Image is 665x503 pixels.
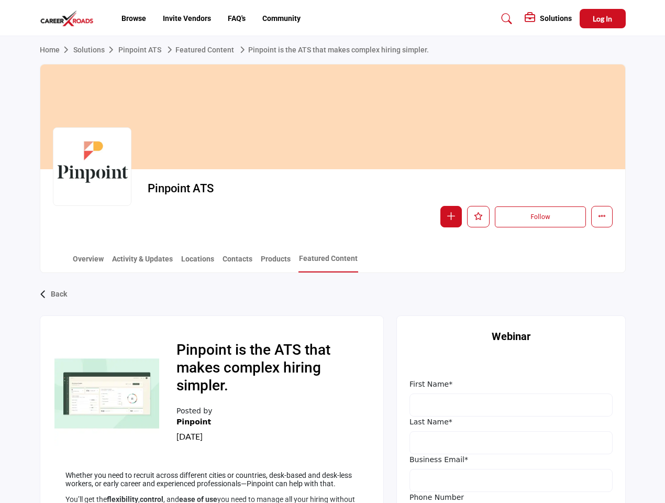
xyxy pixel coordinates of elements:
button: Follow [495,206,585,227]
a: Featured Content [163,46,234,54]
a: Products [260,254,291,272]
div: Posted by [176,406,227,443]
h2: Webinar [409,329,613,344]
p: Back [51,285,67,304]
a: Search [491,10,519,27]
p: Whether you need to recruit across different cities or countries, desk-based and desk-less worker... [65,471,358,488]
label: Business Email* [409,454,468,465]
a: Pinpoint ATS [118,46,161,54]
a: FAQ's [228,14,246,23]
input: Business Email [409,469,613,492]
a: Locations [181,254,215,272]
a: Browse [121,14,146,23]
button: Like [467,206,490,227]
h2: Pinpoint is the ATS that makes complex hiring simpler. [176,341,358,398]
h5: Solutions [540,14,572,23]
span: [DATE] [176,431,203,441]
label: Last Name* [409,417,452,428]
div: Solutions [525,13,572,25]
b: Pinpoint [176,417,211,428]
a: Solutions [73,46,118,54]
a: Home [40,46,73,54]
button: More details [591,206,613,227]
a: Overview [72,254,104,272]
label: First Name* [409,379,452,390]
a: Activity & Updates [112,254,173,272]
h2: Pinpoint ATS [148,182,436,195]
a: Invite Vendors [163,14,211,23]
img: No Feature content logo [54,341,159,446]
a: Contacts [222,254,253,272]
a: Community [262,14,301,23]
input: First Name [409,393,613,417]
label: Phone Number [409,492,464,503]
a: Pinpoint is the ATS that makes complex hiring simpler. [236,46,429,54]
img: site Logo [40,10,99,27]
button: Log In [580,9,626,28]
a: Featured Content [298,253,358,272]
span: Log In [593,14,612,23]
input: Last Name [409,431,613,454]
